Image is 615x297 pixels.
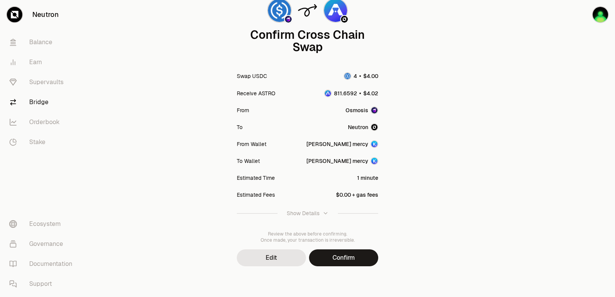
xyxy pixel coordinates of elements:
a: Documentation [3,254,83,274]
span: Neutron [348,123,368,131]
a: Orderbook [3,112,83,132]
img: ASTRO Logo [325,90,331,96]
span: Osmosis [346,106,368,114]
div: 1 minute [357,174,378,182]
div: [PERSON_NAME] mercy [306,157,368,165]
img: Neutron Logo [371,124,377,130]
button: Edit [237,249,306,266]
div: To Wallet [237,157,260,165]
div: $0.00 + gas fees [336,191,378,199]
div: Review the above before confirming. Once made, your transaction is irreversible. [237,231,378,243]
img: Account Image [371,158,377,164]
img: sandy mercy [593,7,608,22]
button: [PERSON_NAME] mercyAccount Image [306,140,378,148]
a: Balance [3,32,83,52]
img: Osmosis Logo [285,16,292,23]
button: Confirm [309,249,378,266]
img: Account Image [371,141,377,147]
div: [PERSON_NAME] mercy [306,140,368,148]
button: [PERSON_NAME] mercyAccount Image [306,157,378,165]
img: USDC Logo [344,73,351,79]
div: To [237,123,243,131]
div: Show Details [287,209,319,217]
div: From Wallet [237,140,266,148]
a: Supervaults [3,72,83,92]
a: Support [3,274,83,294]
a: Stake [3,132,83,152]
div: From [237,106,249,114]
div: Receive ASTRO [237,90,275,97]
a: Governance [3,234,83,254]
img: Osmosis Logo [371,107,377,113]
a: Ecosystem [3,214,83,234]
a: Bridge [3,92,83,112]
div: Swap USDC [237,72,267,80]
div: Estimated Fees [237,191,275,199]
img: Neutron Logo [341,16,348,23]
button: Show Details [237,203,378,223]
div: Estimated Time [237,174,275,182]
a: Earn [3,52,83,72]
div: Confirm Cross Chain Swap [237,29,378,53]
